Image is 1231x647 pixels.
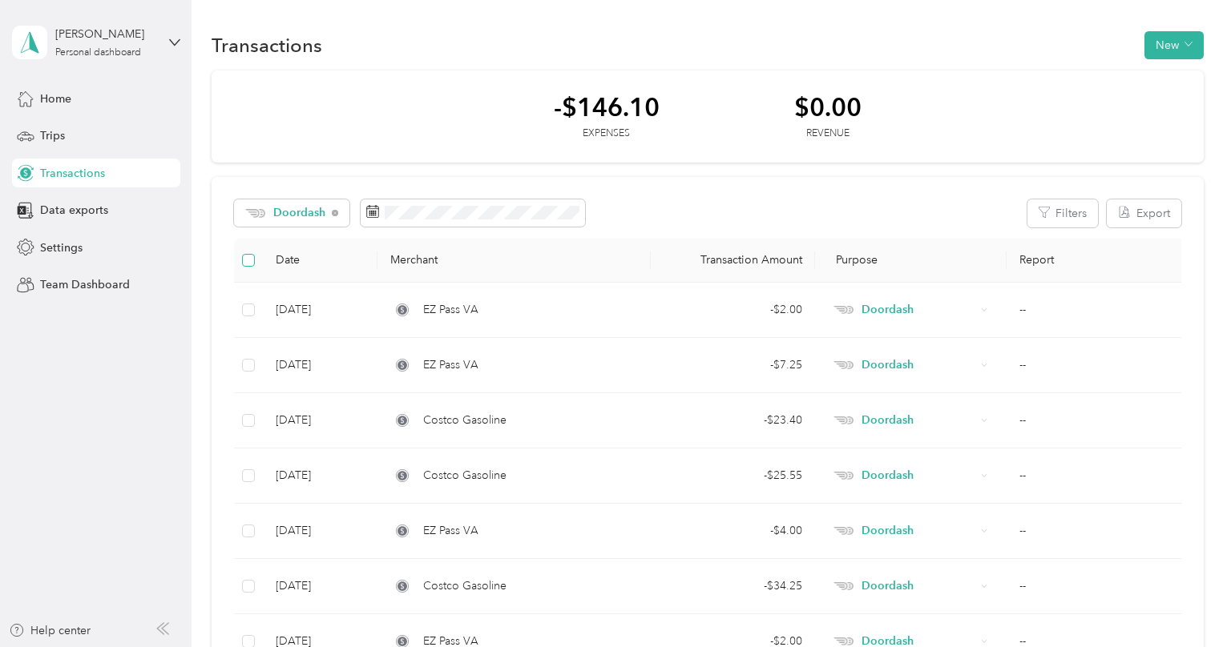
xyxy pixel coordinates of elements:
img: Legacy Icon [Doordash] [833,472,854,480]
div: -$146.10 [554,93,660,121]
span: Trips [40,127,65,144]
span: Data exports [40,202,108,219]
th: Date [263,239,377,283]
td: [DATE] [263,504,377,559]
img: Legacy Icon [Doordash] [833,637,854,646]
span: Doordash [862,356,975,374]
td: -- [1007,393,1189,448]
span: Doordash [862,467,975,484]
span: Costco Gasoline [423,412,507,429]
div: $0.00 [794,93,862,121]
td: [DATE] [263,338,377,393]
img: Legacy Icon [Doordash] [833,306,854,315]
button: Export [1107,199,1181,227]
td: [DATE] [263,559,377,614]
div: Expenses [554,127,660,141]
span: Home [40,90,71,107]
th: Transaction Amount [651,239,815,283]
div: Personal dashboard [55,48,141,58]
img: Legacy Icon [Doordash] [833,527,854,536]
div: - $7.25 [664,356,802,374]
span: EZ Pass VA [423,522,478,540]
span: Doordash [862,301,975,319]
div: - $25.55 [664,467,802,484]
span: Doordash [862,522,975,540]
button: Filters [1027,199,1098,227]
span: Doordash [862,577,975,595]
span: Transactions [40,165,105,182]
span: EZ Pass VA [423,356,478,374]
td: -- [1007,504,1189,559]
span: Costco Gasoline [423,467,507,484]
iframe: Everlance-gr Chat Button Frame [1141,557,1231,647]
div: - $4.00 [664,522,802,540]
span: Team Dashboard [40,276,130,293]
div: - $23.40 [664,412,802,429]
span: EZ Pass VA [423,301,478,319]
td: [DATE] [263,393,377,448]
img: Legacy Icon [Doordash] [833,582,854,591]
td: -- [1007,448,1189,504]
td: -- [1007,338,1189,393]
span: Costco Gasoline [423,577,507,595]
span: Settings [40,239,83,256]
img: Legacy Icon [Doordash] [833,416,854,425]
img: Legacy Icon [Doordash] [833,361,854,370]
td: -- [1007,559,1189,614]
button: Help center [9,622,91,639]
h1: Transactions [212,37,322,54]
div: - $34.25 [664,577,802,595]
img: Legacy Icon [Doordash] [245,209,265,218]
td: [DATE] [263,283,377,338]
th: Report [1007,239,1189,283]
div: [PERSON_NAME] [55,26,155,42]
div: - $2.00 [664,301,802,319]
td: -- [1007,283,1189,338]
button: New [1144,31,1204,59]
span: Doordash [862,412,975,429]
span: Purpose [828,253,878,267]
td: [DATE] [263,448,377,504]
span: Doordash [273,207,326,219]
th: Merchant [377,239,651,283]
div: Revenue [794,127,862,141]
